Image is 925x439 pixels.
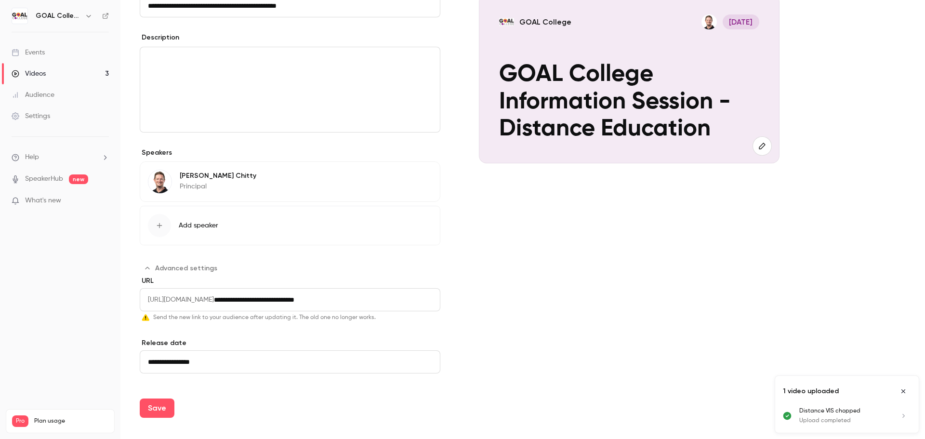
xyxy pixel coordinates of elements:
span: Help [25,152,39,162]
input: Tue, Aug 19, 2025 [140,350,440,373]
div: Settings [12,111,50,121]
div: Audience [12,90,54,100]
iframe: Noticeable Trigger [97,197,109,205]
a: Distance VIS choppedUpload completed [799,407,911,425]
a: SpeakerHub [25,174,63,184]
span: Plan usage [34,417,108,425]
span: Add speaker [179,221,218,230]
p: Speakers [140,148,440,158]
div: Videos [12,69,46,79]
img: Brad Chitty [148,170,172,193]
button: Add speaker [140,206,440,245]
span: Send the new link to your audience after updating it. The old one no longer works. [153,313,376,322]
span: What's new [25,196,61,206]
span: Pro [12,415,28,427]
h6: GOAL College [36,11,81,21]
span: [URL][DOMAIN_NAME] [140,288,214,311]
p: Upload completed [799,416,888,425]
img: GOAL College Information Session - Distance Education [499,14,514,29]
label: Release date [140,338,440,348]
img: Brad Chitty [701,14,716,29]
label: Description [140,33,179,42]
span: [DATE] [723,14,759,29]
button: Advanced settings [140,261,223,276]
div: Brad Chitty[PERSON_NAME] ChittyPrincipal [140,161,440,202]
p: Principal [180,182,256,191]
span: new [69,174,88,184]
div: Events [12,48,45,57]
p: GOAL College [519,17,571,27]
p: [PERSON_NAME] Chitty [180,171,256,181]
ul: Uploads list [775,407,919,433]
li: help-dropdown-opener [12,152,109,162]
button: Close uploads list [896,384,911,399]
p: Distance VIS chopped [799,407,888,415]
img: GOAL College [12,8,27,24]
label: URL [140,276,440,286]
p: 1 video uploaded [783,386,839,396]
div: editor [140,47,440,132]
p: GOAL College Information Session - Distance Education [499,61,759,143]
button: Save [140,399,174,418]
